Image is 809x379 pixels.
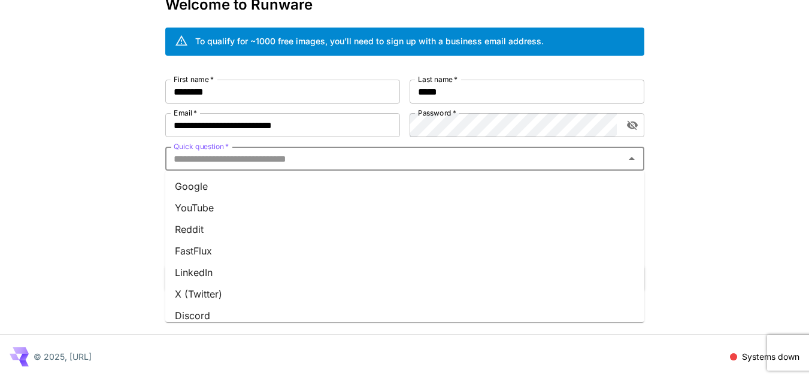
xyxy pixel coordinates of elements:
label: Quick question [174,141,229,151]
label: Email [174,108,197,118]
label: Password [418,108,456,118]
li: Reddit [165,219,644,240]
p: Systems down [742,350,799,363]
label: Last name [418,74,457,84]
li: Discord [165,305,644,326]
button: Close [623,150,640,167]
li: FastFlux [165,240,644,262]
div: To qualify for ~1000 free images, you’ll need to sign up with a business email address. [195,35,544,47]
label: First name [174,74,214,84]
button: toggle password visibility [622,114,643,136]
li: LinkedIn [165,262,644,283]
li: X (Twitter) [165,283,644,305]
li: Google [165,175,644,197]
p: © 2025, [URL] [34,350,92,363]
li: YouTube [165,197,644,219]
